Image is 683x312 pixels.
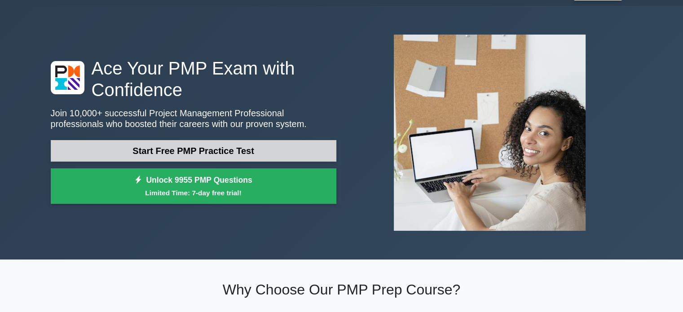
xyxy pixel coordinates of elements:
[51,140,336,162] a: Start Free PMP Practice Test
[51,108,336,129] p: Join 10,000+ successful Project Management Professional professionals who boosted their careers w...
[51,281,633,298] h2: Why Choose Our PMP Prep Course?
[51,168,336,204] a: Unlock 9955 PMP QuestionsLimited Time: 7-day free trial!
[62,188,325,198] small: Limited Time: 7-day free trial!
[51,57,336,101] h1: Ace Your PMP Exam with Confidence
